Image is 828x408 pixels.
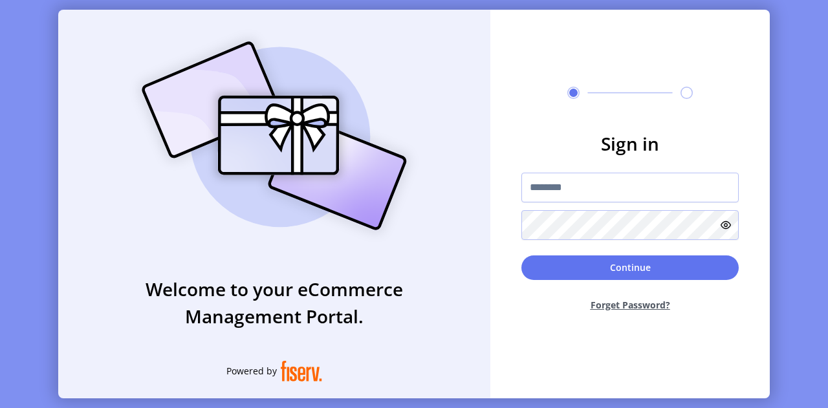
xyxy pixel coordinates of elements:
[521,288,739,322] button: Forget Password?
[122,27,426,244] img: card_Illustration.svg
[226,364,277,378] span: Powered by
[58,275,490,330] h3: Welcome to your eCommerce Management Portal.
[521,255,739,280] button: Continue
[521,130,739,157] h3: Sign in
